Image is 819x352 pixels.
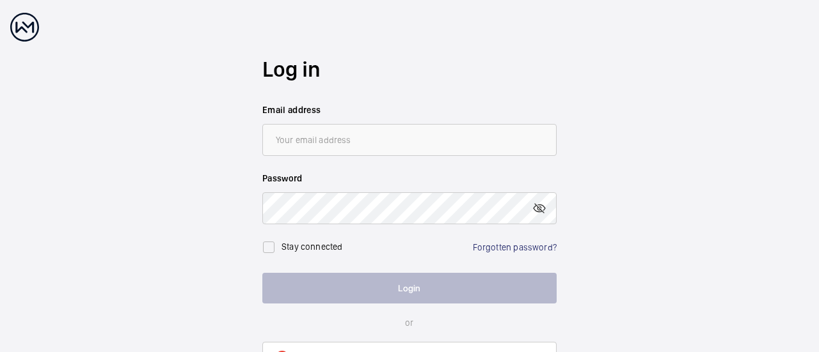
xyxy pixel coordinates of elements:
[262,273,557,303] button: Login
[262,172,557,185] label: Password
[262,124,557,156] input: Your email address
[262,316,557,329] p: or
[282,241,343,252] label: Stay connected
[262,103,557,116] label: Email address
[262,54,557,84] h2: Log in
[473,242,557,252] a: Forgotten password?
